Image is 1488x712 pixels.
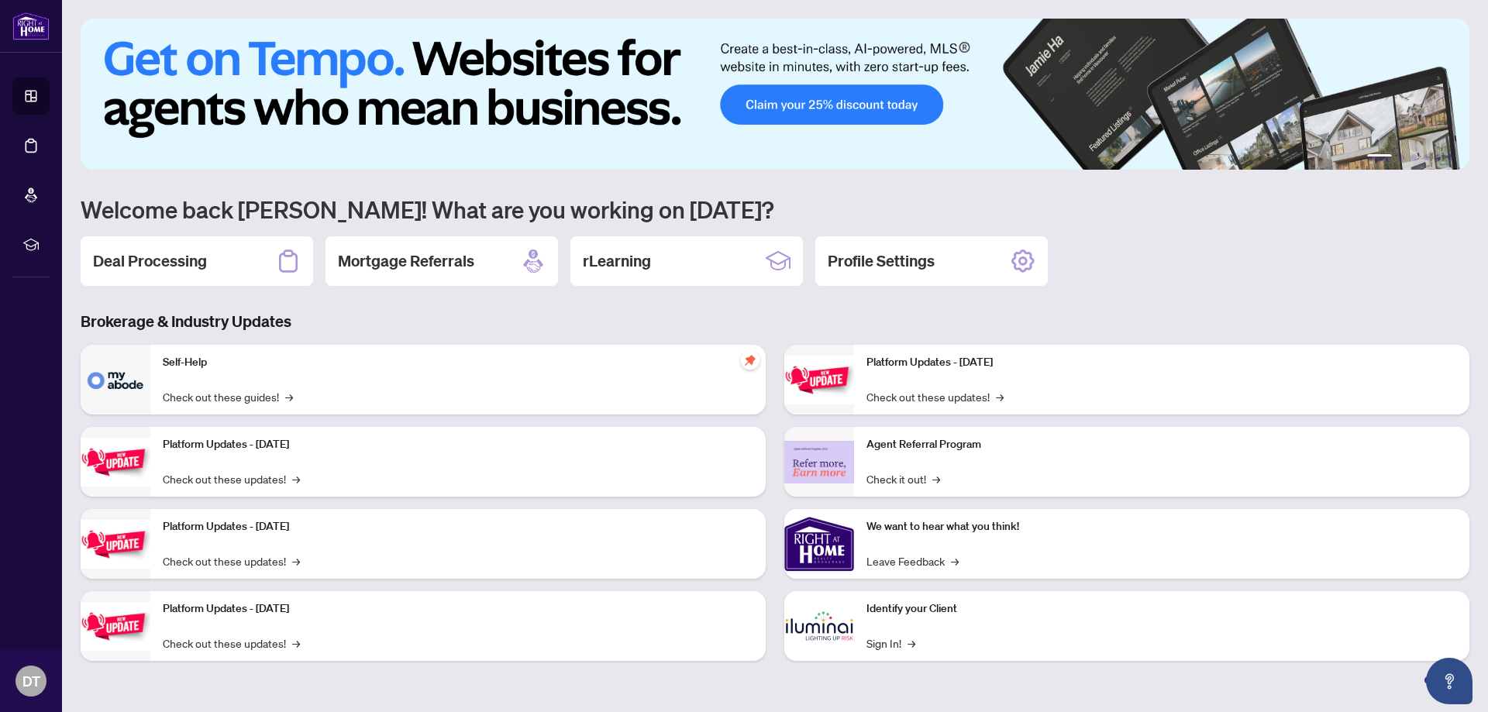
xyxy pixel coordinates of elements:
[163,388,293,405] a: Check out these guides!→
[338,250,474,272] h2: Mortgage Referrals
[163,552,300,569] a: Check out these updates!→
[1435,154,1441,160] button: 5
[93,250,207,272] h2: Deal Processing
[163,635,300,652] a: Check out these updates!→
[932,470,940,487] span: →
[81,520,150,569] img: Platform Updates - July 21, 2025
[81,345,150,414] img: Self-Help
[866,635,915,652] a: Sign In!→
[784,591,854,661] img: Identify your Client
[1367,154,1392,160] button: 1
[828,250,935,272] h2: Profile Settings
[1410,154,1417,160] button: 3
[866,600,1457,617] p: Identify your Client
[784,356,854,404] img: Platform Updates - June 23, 2025
[1423,154,1429,160] button: 4
[866,470,940,487] a: Check it out!→
[292,470,300,487] span: →
[81,602,150,651] img: Platform Updates - July 8, 2025
[866,436,1457,453] p: Agent Referral Program
[163,436,753,453] p: Platform Updates - [DATE]
[12,12,50,40] img: logo
[866,518,1457,535] p: We want to hear what you think!
[163,518,753,535] p: Platform Updates - [DATE]
[866,388,1004,405] a: Check out these updates!→
[583,250,651,272] h2: rLearning
[1426,658,1472,704] button: Open asap
[866,552,959,569] a: Leave Feedback→
[285,388,293,405] span: →
[81,311,1469,332] h3: Brokerage & Industry Updates
[1398,154,1404,160] button: 2
[784,441,854,483] img: Agent Referral Program
[81,19,1469,170] img: Slide 0
[951,552,959,569] span: →
[866,354,1457,371] p: Platform Updates - [DATE]
[163,600,753,617] p: Platform Updates - [DATE]
[292,552,300,569] span: →
[741,351,759,370] span: pushpin
[163,470,300,487] a: Check out these updates!→
[81,194,1469,224] h1: Welcome back [PERSON_NAME]! What are you working on [DATE]?
[81,438,150,487] img: Platform Updates - September 16, 2025
[22,670,40,692] span: DT
[784,509,854,579] img: We want to hear what you think!
[996,388,1004,405] span: →
[1448,154,1454,160] button: 6
[163,354,753,371] p: Self-Help
[908,635,915,652] span: →
[292,635,300,652] span: →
